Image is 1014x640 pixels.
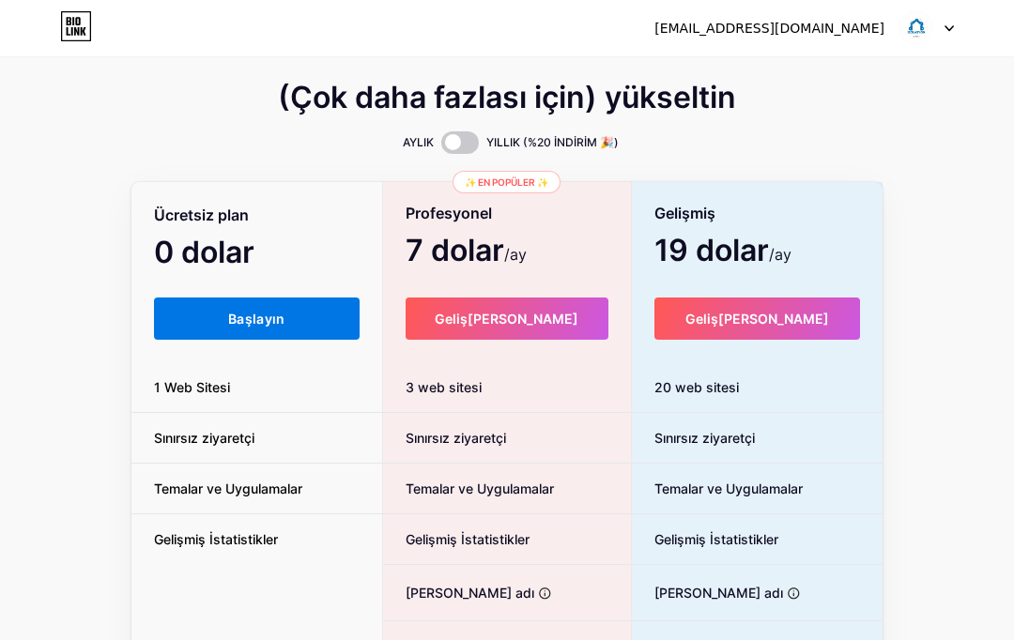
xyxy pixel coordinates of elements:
font: Geliş[PERSON_NAME] [685,311,829,327]
font: [PERSON_NAME] adı [406,585,534,601]
font: Sınırsız ziyaretçi [654,430,755,446]
button: Geliş[PERSON_NAME] [406,297,609,340]
font: Temalar ve Uygulamalar [654,480,803,496]
font: Temalar ve Uygulamalar [406,480,554,496]
font: 7 dolar [406,232,504,268]
font: Ücretsiz plan [154,206,249,224]
font: Temalar ve Uygulamalar [154,480,302,496]
font: Sınırsız ziyaretçi [154,430,254,446]
font: (Çok daha fazlası için) yükseltin [278,79,736,115]
font: [PERSON_NAME] adı [654,585,783,601]
font: 0 dolar [154,234,254,270]
font: AYLIK [403,135,434,149]
font: Başlayın [228,311,285,327]
font: Profesyonel [406,204,492,222]
font: Gelişmiş İstatistikler [154,531,278,547]
font: [EMAIL_ADDRESS][DOMAIN_NAME] [654,21,884,36]
button: Başlayın [154,297,360,340]
font: /ay [769,245,791,264]
font: 20 web sitesi [654,379,739,395]
img: ankaraizolasyon [899,10,934,46]
font: 3 web sitesi [406,379,482,395]
button: Geliş[PERSON_NAME] [654,297,860,340]
font: 19 dolar [654,232,769,268]
font: Gelişmiş [654,204,715,222]
font: Gelişmiş İstatistikler [654,531,778,547]
font: Sınırsız ziyaretçi [406,430,506,446]
font: YILLIK (%20 İNDİRİM 🎉) [486,135,619,149]
font: 1 Web Sitesi [154,379,230,395]
font: ✨ En popüler ✨ [465,176,548,188]
font: /ay [504,245,527,264]
font: Gelişmiş İstatistikler [406,531,530,547]
font: Geliş[PERSON_NAME] [435,311,578,327]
